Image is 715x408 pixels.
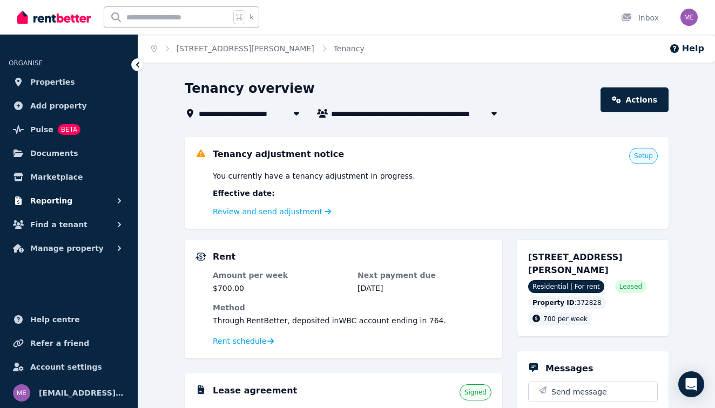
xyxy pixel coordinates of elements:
span: Documents [30,147,78,160]
span: Through RentBetter , deposited in WBC account ending in 764 . [213,316,446,325]
span: [EMAIL_ADDRESS][DOMAIN_NAME] [39,386,125,399]
img: RentBetter [17,9,91,25]
span: BETA [58,124,80,135]
dt: Next payment due [357,270,491,281]
span: Leased [619,282,642,291]
nav: Breadcrumb [138,35,377,63]
span: Marketplace [30,171,83,183]
span: 700 per week [543,315,588,323]
a: [STREET_ADDRESS][PERSON_NAME] [177,44,314,53]
h5: Messages [545,362,593,375]
span: Effective date : [213,188,275,199]
span: Find a tenant [30,218,87,231]
a: Help centre [9,309,129,330]
a: Refer a friend [9,332,129,354]
img: melpol@hotmail.com [13,384,30,402]
div: Inbox [621,12,659,23]
span: Add property [30,99,87,112]
span: k [249,13,253,22]
button: Reporting [9,190,129,212]
span: Send message [551,386,607,397]
span: Properties [30,76,75,89]
div: Open Intercom Messenger [678,371,704,397]
span: Setup [634,152,653,160]
a: Properties [9,71,129,93]
span: ORGANISE [9,59,43,67]
h5: Lease agreement [213,384,297,397]
button: Manage property [9,237,129,259]
span: Residential | For rent [528,280,604,293]
span: You currently have a tenancy adjustment in progress. [213,171,415,181]
img: Rental Payments [195,253,206,261]
span: Help centre [30,313,80,326]
button: Send message [529,382,657,402]
a: Marketplace [9,166,129,188]
span: Tenancy [334,43,365,54]
a: Review and send adjustment [213,207,332,216]
h5: Rent [213,250,235,263]
a: PulseBETA [9,119,129,140]
dd: $700.00 [213,283,347,294]
span: Signed [464,388,487,397]
button: Help [669,42,704,55]
span: Pulse [30,123,53,136]
span: Rent schedule [213,336,266,346]
dd: [DATE] [357,283,491,294]
a: Documents [9,142,129,164]
div: : 372828 [528,296,606,309]
span: [STREET_ADDRESS][PERSON_NAME] [528,252,623,275]
span: Refer a friend [30,337,89,350]
span: Reporting [30,194,72,207]
span: Property ID [532,298,575,307]
a: Rent schedule [213,336,274,346]
h5: Tenancy adjustment notice [213,148,344,161]
a: Account settings [9,356,129,378]
button: Find a tenant [9,214,129,235]
h1: Tenancy overview [185,80,315,97]
dt: Amount per week [213,270,347,281]
a: Actions [601,87,669,112]
span: Account settings [30,361,102,373]
img: melpol@hotmail.com [680,9,698,26]
span: Manage property [30,242,104,255]
dt: Method [213,302,491,313]
a: Add property [9,95,129,117]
